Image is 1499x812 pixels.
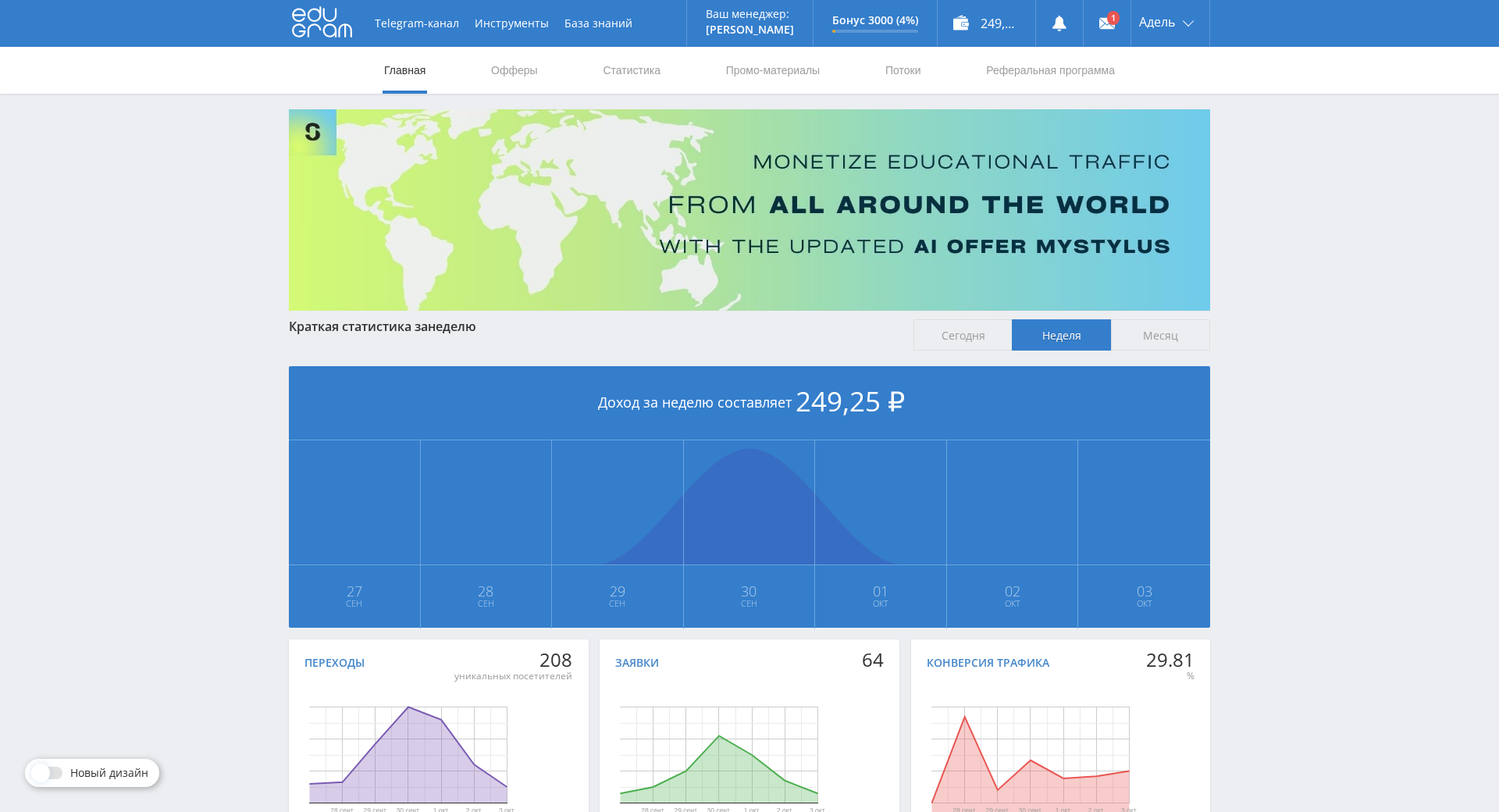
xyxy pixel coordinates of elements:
[454,670,572,682] div: уникальных посетителей
[948,585,1077,597] span: 02
[706,8,794,20] p: Ваш менеджер:
[304,657,365,669] div: Переходы
[289,366,1210,440] div: Доход за неделю составляет
[685,597,814,610] span: Сен
[984,47,1116,94] a: Реферальная программа
[289,319,898,333] div: Краткая статистика за
[422,585,551,597] span: 28
[290,597,419,610] span: Сен
[862,649,884,671] div: 64
[816,597,945,610] span: Окт
[1079,597,1209,610] span: Окт
[948,597,1077,610] span: Окт
[553,597,682,610] span: Сен
[685,585,814,597] span: 30
[289,109,1210,311] img: Banner
[553,585,682,597] span: 29
[725,47,821,94] a: Промо-материалы
[884,47,923,94] a: Потоки
[70,767,148,779] span: Новый дизайн
[913,319,1013,351] span: Сегодня
[383,47,427,94] a: Главная
[832,14,918,27] p: Бонус 3000 (4%)
[816,585,945,597] span: 01
[454,649,572,671] div: 208
[1139,16,1175,28] span: Адель
[706,23,794,36] p: [PERSON_NAME]
[1079,585,1209,597] span: 03
[601,47,662,94] a: Статистика
[796,383,905,419] span: 249,25 ₽
[490,47,539,94] a: Офферы
[615,657,659,669] div: Заявки
[1146,649,1195,671] div: 29.81
[422,597,551,610] span: Сен
[428,318,476,335] span: неделю
[290,585,419,597] span: 27
[1012,319,1111,351] span: Неделя
[1111,319,1210,351] span: Месяц
[1146,670,1195,682] div: %
[927,657,1049,669] div: Конверсия трафика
